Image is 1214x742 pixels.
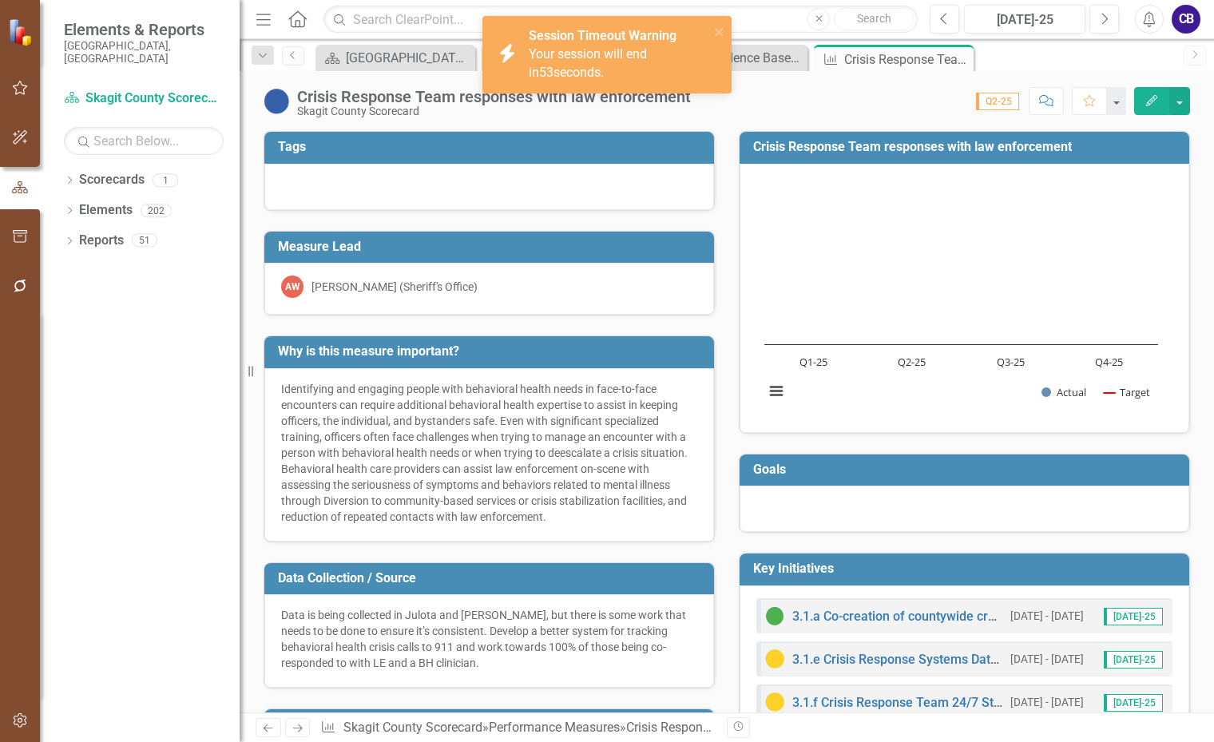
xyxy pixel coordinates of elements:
[132,234,157,248] div: 51
[64,39,224,65] small: [GEOGRAPHIC_DATA], [GEOGRAPHIC_DATA]
[1172,5,1200,34] button: CB
[346,48,471,68] div: [GEOGRAPHIC_DATA] Page
[79,201,133,220] a: Elements
[141,204,172,217] div: 202
[1010,609,1084,624] small: [DATE] - [DATE]
[153,173,178,187] div: 1
[529,28,676,43] strong: Session Timeout Warning
[1010,695,1084,710] small: [DATE] - [DATE]
[765,692,784,712] img: Caution
[765,606,784,625] img: On Target
[281,276,303,298] div: AW
[976,93,1019,110] span: Q2-25
[765,649,784,669] img: Caution
[79,232,124,250] a: Reports
[1104,385,1151,399] button: Show Target
[756,177,1166,416] svg: Interactive chart
[278,140,706,154] h3: Tags
[264,89,289,114] img: No Information
[278,240,706,254] h3: Measure Lead
[278,571,706,585] h3: Data Collection / Source
[1010,652,1084,667] small: [DATE] - [DATE]
[844,50,970,69] div: Crisis Response Team responses with law enforcement
[792,652,1041,667] a: 3.1.e Crisis Response Systems Data Quality
[1104,694,1163,712] span: [DATE]-25
[626,720,936,735] div: Crisis Response Team responses with law enforcement
[281,607,697,671] p: Data is being collected in Julota and [PERSON_NAME], but there is some work that needs to be done...
[79,171,145,189] a: Scorecards
[753,140,1181,154] h3: Crisis Response Team responses with law enforcement
[1104,608,1163,625] span: [DATE]-25
[64,20,224,39] span: Elements & Reports
[799,355,827,369] text: Q1-25
[792,609,1101,624] a: 3.1.a Co-creation of countywide cross-jurisdictional ….
[319,48,471,68] a: [GEOGRAPHIC_DATA] Page
[857,12,891,25] span: Search
[898,355,926,369] text: Q2-25
[765,380,788,403] button: View chart menu, Chart
[64,127,224,155] input: Search Below...
[756,177,1172,416] div: Chart. Highcharts interactive chart.
[343,720,482,735] a: Skagit County Scorecard
[964,5,1085,34] button: [DATE]-25
[792,695,1026,710] a: 3.1.f Crisis Response Team 24/7 Staffing
[323,6,918,34] input: Search ClearPoint...
[753,462,1181,477] h3: Goals
[320,719,715,737] div: » »
[834,8,914,30] button: Search
[311,279,478,295] div: [PERSON_NAME] (Sheriff's Office)
[529,46,647,80] span: Your session will end in seconds.
[539,65,553,80] span: 53
[489,720,620,735] a: Performance Measures
[714,22,725,41] button: close
[8,18,36,46] img: ClearPoint Strategy
[678,48,803,68] div: 3.1.b Evidence Based Recovery Care Model
[297,88,691,105] div: Crisis Response Team responses with law enforcement
[997,355,1025,369] text: Q3-25
[970,10,1080,30] div: [DATE]-25
[281,381,697,525] div: Identifying and engaging people with behavioral health needs in face-to-face encounters can requi...
[1104,651,1163,669] span: [DATE]-25
[64,89,224,108] a: Skagit County Scorecard
[278,344,706,359] h3: Why is this measure important?
[1041,385,1086,399] button: Show Actual
[1095,355,1123,369] text: Q4-25
[753,561,1181,576] h3: Key Initiatives
[297,105,691,117] div: Skagit County Scorecard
